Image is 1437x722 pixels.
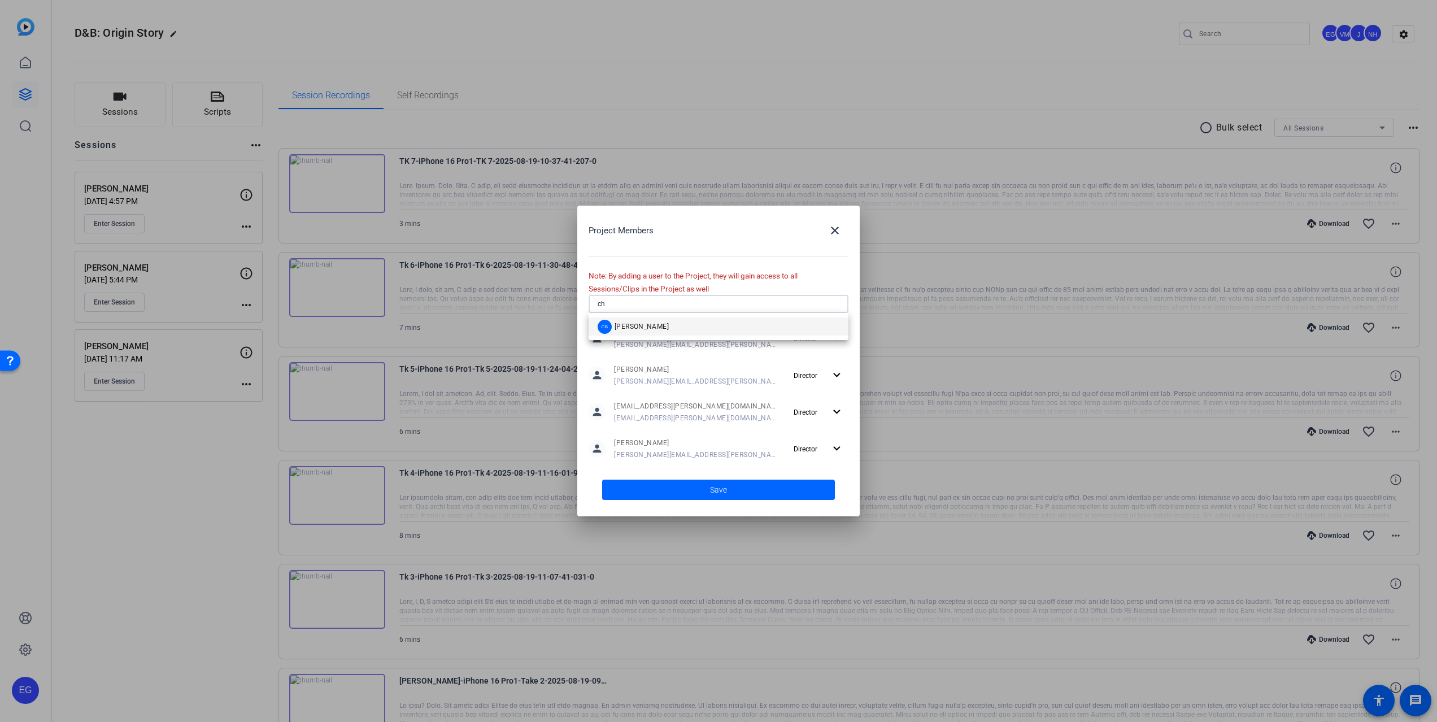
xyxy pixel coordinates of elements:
span: [PERSON_NAME] [614,365,781,374]
mat-icon: close [828,224,842,237]
mat-icon: person [589,367,606,384]
span: Save [710,484,727,496]
button: Director [789,402,848,422]
span: [PERSON_NAME] [614,438,781,447]
span: Note: By adding a user to the Project, they will gain access to all Sessions/Clips in the Project... [589,271,798,293]
span: Director [794,372,817,380]
span: [PERSON_NAME] [615,322,669,331]
mat-icon: expand_more [830,368,844,382]
div: CB [598,320,612,334]
mat-icon: person [589,440,606,457]
button: Director [789,438,848,459]
button: Save [602,480,835,500]
span: [PERSON_NAME][EMAIL_ADDRESS][PERSON_NAME][DOMAIN_NAME] [614,450,781,459]
span: Director [794,445,817,453]
span: [EMAIL_ADDRESS][PERSON_NAME][DOMAIN_NAME] [614,414,781,423]
span: [PERSON_NAME][EMAIL_ADDRESS][PERSON_NAME][DOMAIN_NAME] [614,377,781,386]
div: Project Members [589,217,848,244]
button: Director [789,365,848,385]
mat-icon: person [589,403,606,420]
input: Add others: Type email or team members name [598,297,839,311]
mat-icon: expand_more [830,442,844,456]
span: [EMAIL_ADDRESS][PERSON_NAME][DOMAIN_NAME] [614,402,781,411]
span: Director [794,408,817,416]
mat-icon: expand_more [830,405,844,419]
span: [PERSON_NAME][EMAIL_ADDRESS][PERSON_NAME][DOMAIN_NAME] [614,340,781,349]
